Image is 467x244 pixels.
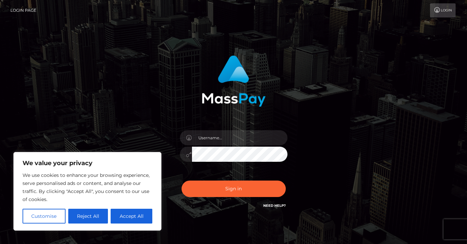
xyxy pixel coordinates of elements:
img: MassPay Login [202,55,266,107]
button: Accept All [111,209,152,224]
button: Customise [23,209,66,224]
p: We value your privacy [23,159,152,167]
div: We value your privacy [13,152,161,231]
button: Sign in [182,181,286,197]
a: Login Page [10,3,36,17]
button: Reject All [68,209,108,224]
p: We use cookies to enhance your browsing experience, serve personalised ads or content, and analys... [23,171,152,203]
input: Username... [192,130,287,145]
a: Need Help? [263,203,286,208]
a: Login [430,3,456,17]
